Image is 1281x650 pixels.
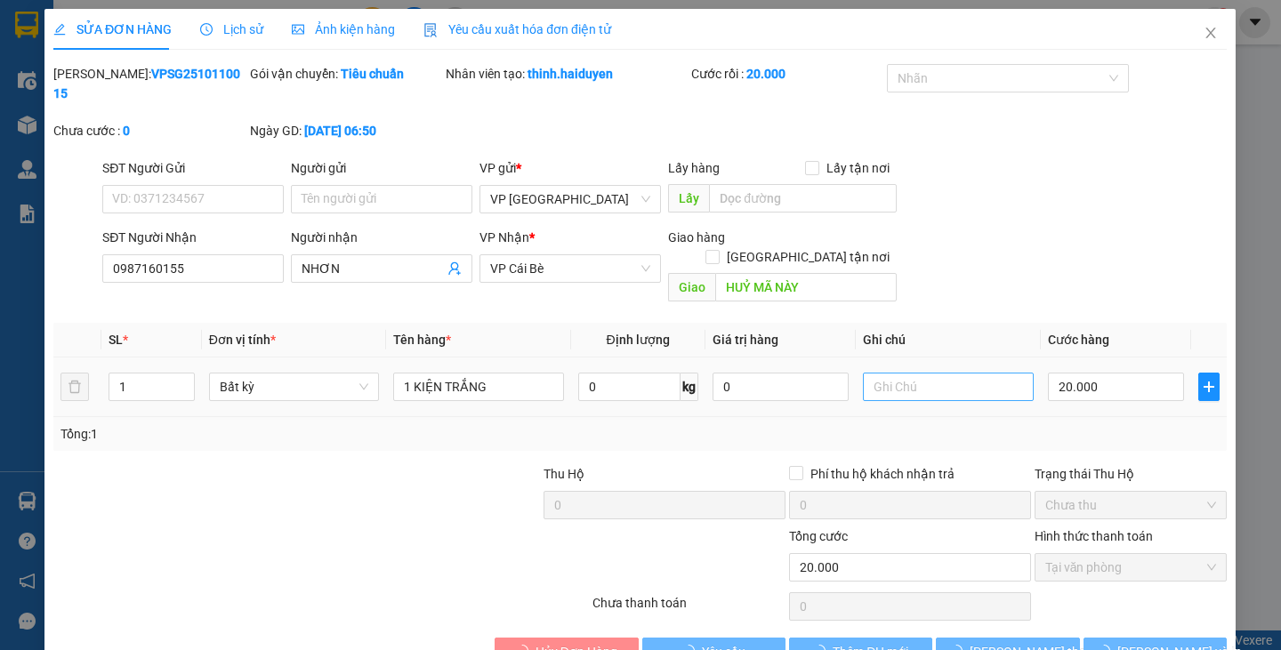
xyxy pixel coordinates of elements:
[304,124,376,138] b: [DATE] 06:50
[710,184,898,213] input: Dọc đường
[103,158,285,178] div: SĐT Người Gửi
[721,247,898,267] span: [GEOGRAPHIC_DATA] tận nơi
[1200,380,1220,394] span: plus
[1045,492,1217,518] span: Chưa thu
[448,261,463,276] span: user-add
[394,333,452,347] span: Tên hàng
[544,467,585,481] span: Thu Hộ
[480,230,530,245] span: VP Nhận
[201,22,264,36] span: Lịch sử
[716,273,898,301] input: Dọc đường
[607,333,670,347] span: Định lượng
[293,23,305,36] span: picture
[669,184,710,213] span: Lấy
[292,158,473,178] div: Người gửi
[209,333,276,347] span: Đơn vị tính
[293,22,396,36] span: Ảnh kiện hàng
[864,373,1034,401] input: Ghi Chú
[1035,529,1153,543] label: Hình thức thanh toán
[1199,373,1221,401] button: plus
[53,23,66,36] span: edit
[669,161,721,175] span: Lấy hàng
[250,64,443,84] div: Gói vận chuyển:
[250,121,443,140] div: Ngày GD:
[681,373,698,401] span: kg
[1048,333,1109,347] span: Cước hàng
[746,67,786,81] b: 20.000
[394,373,564,401] input: VD: Bàn, Ghế
[53,22,172,36] span: SỬA ĐƠN HÀNG
[1187,9,1237,59] button: Close
[691,64,884,84] div: Cước rồi :
[592,593,788,624] div: Chưa thanh toán
[857,323,1041,357] th: Ghi chú
[480,158,662,178] div: VP gửi
[528,67,613,81] b: thinh.haiduyen
[1204,26,1219,40] span: close
[446,64,688,84] div: Nhân viên tạo:
[341,67,404,81] b: Tiêu chuẩn
[123,124,130,138] b: 0
[669,230,726,245] span: Giao hàng
[1035,464,1228,484] div: Trạng thái Thu Hộ
[803,464,962,484] span: Phí thu hộ khách nhận trả
[424,22,612,36] span: Yêu cầu xuất hóa đơn điện tử
[103,228,285,247] div: SĐT Người Nhận
[292,228,473,247] div: Người nhận
[53,64,246,103] div: [PERSON_NAME]:
[820,158,898,178] span: Lấy tận nơi
[60,373,89,401] button: delete
[109,333,123,347] span: SL
[1045,554,1217,581] span: Tại văn phòng
[491,186,651,213] span: VP Sài Gòn
[789,529,848,543] span: Tổng cước
[424,23,439,37] img: icon
[491,255,651,282] span: VP Cái Bè
[201,23,213,36] span: clock-circle
[220,373,368,400] span: Bất kỳ
[60,424,495,444] div: Tổng: 1
[713,333,778,347] span: Giá trị hàng
[669,273,716,301] span: Giao
[53,121,246,140] div: Chưa cước :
